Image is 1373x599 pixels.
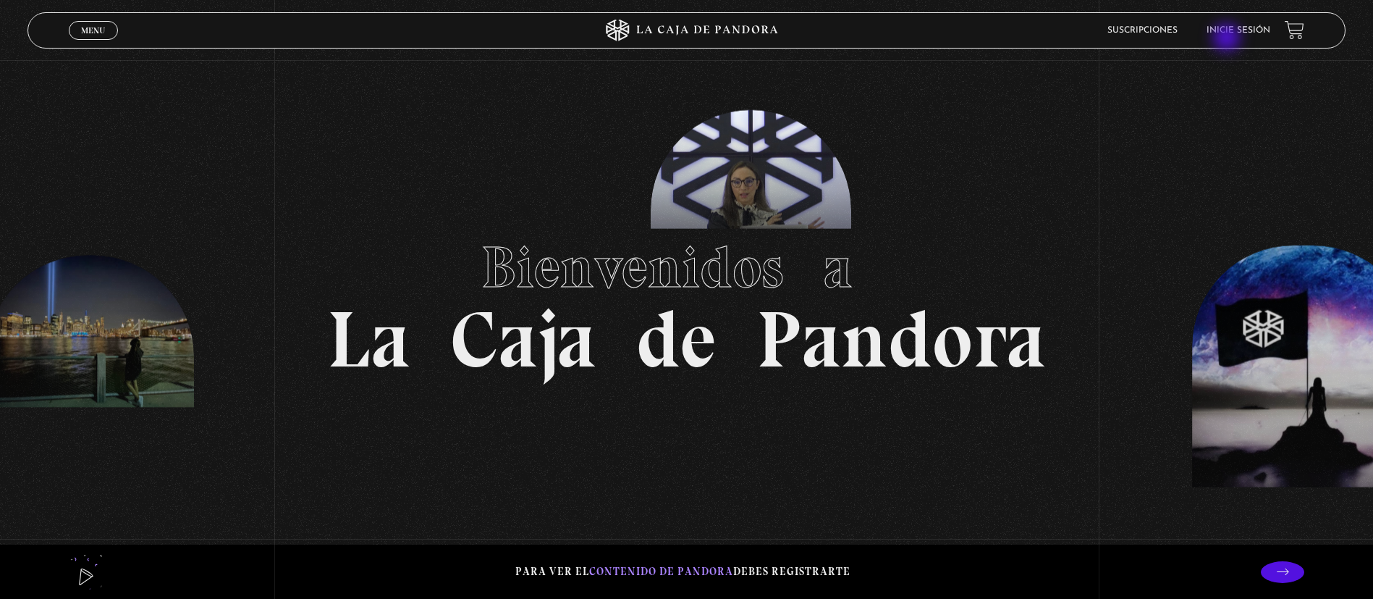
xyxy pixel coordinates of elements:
span: contenido de Pandora [589,565,733,578]
a: View your shopping cart [1285,20,1304,40]
span: Bienvenidos a [481,233,892,302]
span: Menu [81,26,105,35]
p: Para ver el debes registrarte [515,562,850,582]
a: Inicie sesión [1207,26,1270,35]
h1: La Caja de Pandora [327,220,1046,380]
a: Suscripciones [1107,26,1178,35]
span: Cerrar [77,38,111,48]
